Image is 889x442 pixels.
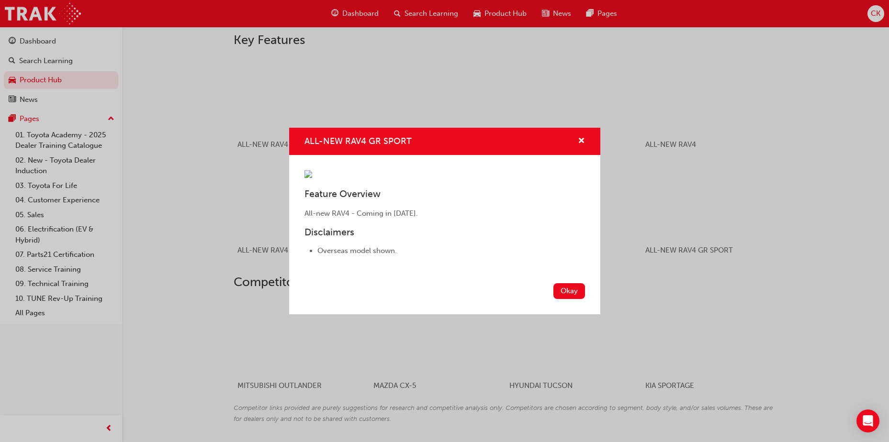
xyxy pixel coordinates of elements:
[553,283,585,299] button: Okay
[317,245,585,256] li: Overseas model shown.
[304,136,412,146] span: ALL-NEW RAV4 GR SPORT
[578,137,585,146] span: cross-icon
[856,409,879,432] div: Open Intercom Messenger
[304,227,585,238] h3: Disclaimers
[578,135,585,147] button: cross-icon
[304,170,312,178] img: ae7c3142-ce29-40c9-8775-fee188f2985d.png
[289,128,600,314] div: ALL-NEW RAV4 GR SPORT
[304,188,585,199] h3: Feature Overview
[304,209,418,218] span: All-new RAV4 - Coming in [DATE].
